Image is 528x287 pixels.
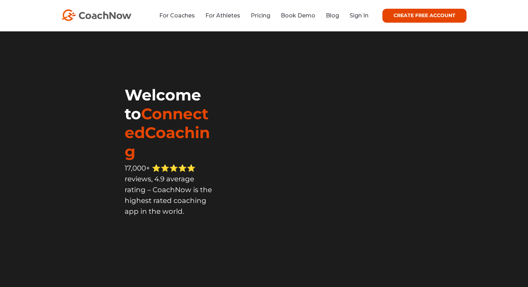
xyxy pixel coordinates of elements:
span: 17,000+ ⭐️⭐️⭐️⭐️⭐️ reviews, 4.9 average rating – CoachNow is the highest rated coaching app in th... [125,164,212,216]
a: Blog [326,12,339,19]
a: Sign In [350,12,368,19]
a: For Coaches [159,12,195,19]
h1: Welcome to [125,85,214,161]
a: Book Demo [281,12,315,19]
img: CoachNow Logo [61,9,131,21]
a: For Athletes [205,12,240,19]
span: ConnectedCoaching [125,104,210,161]
a: CREATE FREE ACCOUNT [382,9,467,23]
iframe: Embedded CTA [125,230,212,248]
a: Pricing [251,12,270,19]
